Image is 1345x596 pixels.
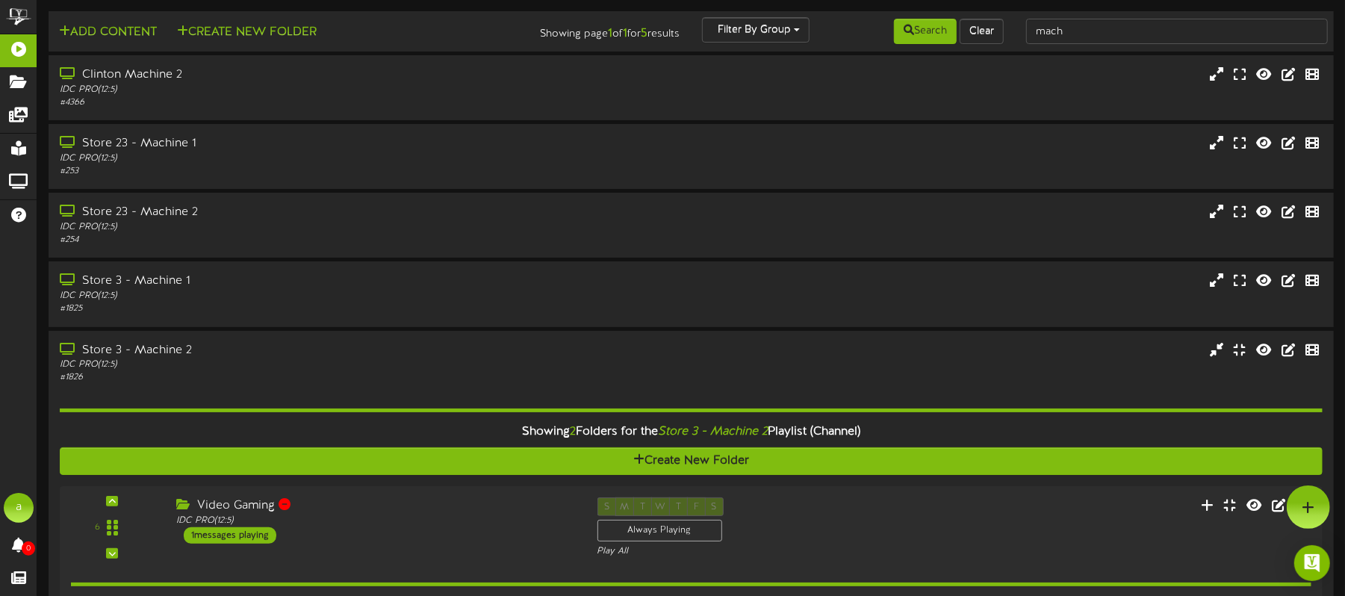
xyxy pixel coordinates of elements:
[623,27,627,40] strong: 1
[597,545,891,558] div: Play All
[95,521,100,534] div: 6
[60,135,573,152] div: Store 23 - Machine 1
[475,17,691,43] div: Showing page of for results
[60,221,573,234] div: IDC PRO ( 12:5 )
[60,447,1323,475] button: Create New Folder
[60,273,573,290] div: Store 3 - Machine 1
[49,416,1334,448] div: Showing Folders for the Playlist (Channel)
[658,425,768,438] i: Store 3 - Machine 2
[184,527,276,544] div: 1 messages playing
[60,66,573,84] div: Clinton Machine 2
[176,497,575,515] div: Video Gaming
[960,19,1004,44] button: Clear
[1294,545,1330,581] div: Open Intercom Messenger
[641,27,647,40] strong: 5
[60,152,573,165] div: IDC PRO ( 12:5 )
[60,204,573,221] div: Store 23 - Machine 2
[22,541,35,556] span: 0
[173,23,321,42] button: Create New Folder
[60,302,573,315] div: # 1825
[597,520,722,541] div: Always Playing
[176,515,575,527] div: IDC PRO ( 12:5 )
[60,290,573,302] div: IDC PRO ( 12:5 )
[4,493,34,523] div: a
[60,358,573,371] div: IDC PRO ( 12:5 )
[60,84,573,96] div: IDC PRO ( 12:5 )
[60,371,573,384] div: # 1826
[60,234,573,246] div: # 254
[55,23,161,42] button: Add Content
[60,96,573,109] div: # 4366
[60,342,573,359] div: Store 3 - Machine 2
[1026,19,1328,44] input: -- Search Playlists by Name --
[60,165,573,178] div: # 253
[608,27,612,40] strong: 1
[894,19,957,44] button: Search
[570,425,576,438] span: 2
[702,17,810,43] button: Filter By Group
